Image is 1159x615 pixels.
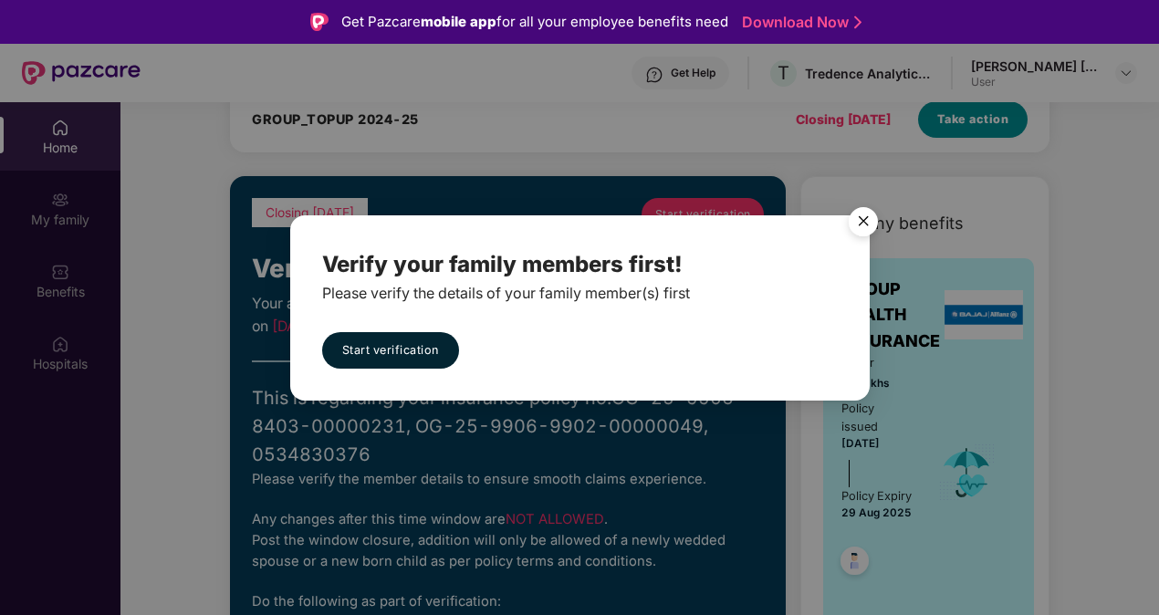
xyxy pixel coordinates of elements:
a: Download Now [742,13,856,32]
div: Please verify the details of your family member(s) first [321,281,837,304]
a: Start verification [321,331,458,368]
img: svg+xml;base64,PHN2ZyB4bWxucz0iaHR0cDovL3d3dy53My5vcmcvMjAwMC9zdmciIHdpZHRoPSI1NiIgaGVpZ2h0PSI1Ni... [838,198,889,249]
img: Logo [310,13,329,31]
button: Close [838,198,887,247]
div: Get Pazcare for all your employee benefits need [341,11,728,33]
img: Stroke [854,13,861,32]
div: Verify your family members first! [321,247,837,282]
strong: mobile app [421,13,496,30]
